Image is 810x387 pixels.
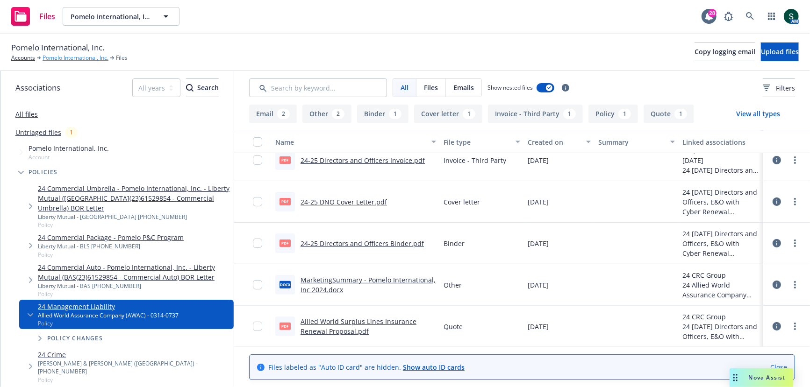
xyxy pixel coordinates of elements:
[595,131,679,153] button: Summary
[444,322,463,331] span: Quote
[65,127,78,138] div: 1
[186,79,219,97] div: Search
[789,279,801,290] a: more
[275,137,426,147] div: Name
[38,183,230,213] a: 24 Commercial Umbrella - Pomelo International, Inc. - Liberty Mutual ([GEOGRAPHIC_DATA](23)615298...
[280,198,291,205] span: pdf
[29,169,58,175] span: Policies
[253,197,262,206] input: Toggle Row Selected
[682,137,760,147] div: Linked associations
[38,302,179,311] a: 24 Management Liability
[401,83,409,92] span: All
[43,54,108,62] a: Pomelo International, Inc.
[11,54,35,62] a: Accounts
[763,78,795,97] button: Filters
[301,239,424,248] a: 24-25 Directors and Officers Binder.pdf
[682,322,760,341] div: 24 [DATE] Directors and Officers, E&O with Cyber Renewal
[528,280,549,290] span: [DATE]
[116,54,128,62] span: Files
[749,373,786,381] span: Nova Assist
[770,362,787,372] a: Close
[444,280,462,290] span: Other
[249,78,387,97] input: Search by keyword...
[38,282,230,290] div: Liberty Mutual - BAS [PHONE_NUMBER]
[789,321,801,332] a: more
[682,165,760,175] div: 24 [DATE] Directors and Officers, E&O with Cyber Renewal
[414,105,482,123] button: Cover letter
[357,105,409,123] button: Binder
[403,363,465,372] a: Show auto ID cards
[301,317,416,336] a: Allied World Surplus Lines Insurance Renewal Proposal.pdf
[38,319,179,327] span: Policy
[776,83,795,93] span: Filters
[528,239,549,248] span: [DATE]
[38,262,230,282] a: 24 Commercial Auto - Pomelo International, Inc. - Liberty Mutual (BAS(23)61529854 - Commercial Au...
[29,143,109,153] span: Pomelo International, Inc.
[253,137,262,147] input: Select all
[789,155,801,166] a: more
[38,359,230,375] div: [PERSON_NAME] & [PERSON_NAME] ([GEOGRAPHIC_DATA]) - [PHONE_NUMBER]
[784,9,799,24] img: photo
[15,127,61,137] a: Untriaged files
[682,312,760,322] div: 24 CRC Group
[524,131,594,153] button: Created on
[789,238,801,249] a: more
[424,83,438,92] span: Files
[301,197,387,206] a: 24-25 DNO Cover Letter.pdf
[719,7,738,26] a: Report a Bug
[598,137,665,147] div: Summary
[39,13,55,20] span: Files
[682,280,760,300] div: 24 Allied World Assurance Company (AWAC), CRC Group, Allied World Surplus Lines Insurance Company...
[761,42,799,61] button: Upload files
[38,232,184,242] a: 24 Commercial Package - Pomelo P&C Program
[708,9,717,17] div: 28
[528,155,549,165] span: [DATE]
[272,131,440,153] button: Name
[280,323,291,330] span: pdf
[444,197,480,207] span: Cover letter
[444,155,506,165] span: Invoice - Third Party
[38,242,184,250] div: Liberty Mutual - BLS [PHONE_NUMBER]
[38,350,230,359] a: 24 Crime
[440,131,524,153] button: File type
[695,47,755,56] span: Copy logging email
[618,109,631,119] div: 1
[301,156,425,165] a: 24-25 Directors and Officers Invoice.pdf
[463,109,475,119] div: 1
[63,7,179,26] button: Pomelo International, Inc.
[7,3,59,29] a: Files
[528,322,549,331] span: [DATE]
[11,42,104,54] span: Pomelo International, Inc.
[762,7,781,26] a: Switch app
[563,109,576,119] div: 1
[453,83,474,92] span: Emails
[789,196,801,207] a: more
[763,83,795,93] span: Filters
[38,376,230,384] span: Policy
[761,47,799,56] span: Upload files
[253,239,262,248] input: Toggle Row Selected
[253,322,262,331] input: Toggle Row Selected
[253,155,262,165] input: Toggle Row Selected
[332,109,344,119] div: 2
[249,105,297,123] button: Email
[38,213,230,221] div: Liberty Mutual - [GEOGRAPHIC_DATA] [PHONE_NUMBER]
[682,270,760,280] div: 24 CRC Group
[186,84,194,91] svg: Search
[682,187,760,217] div: 24 [DATE] Directors and Officers, E&O with Cyber Renewal
[487,84,533,91] span: Show nested files
[253,280,262,289] input: Toggle Row Selected
[280,156,291,163] span: pdf
[444,239,465,248] span: Binder
[730,368,793,387] button: Nova Assist
[268,362,465,372] span: Files labeled as "Auto ID card" are hidden.
[280,239,291,246] span: pdf
[277,109,290,119] div: 2
[674,109,687,119] div: 1
[528,197,549,207] span: [DATE]
[38,311,179,319] div: Allied World Assurance Company (AWAC) - 0314-0737
[644,105,694,123] button: Quote
[280,281,291,288] span: docx
[588,105,638,123] button: Policy
[741,7,760,26] a: Search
